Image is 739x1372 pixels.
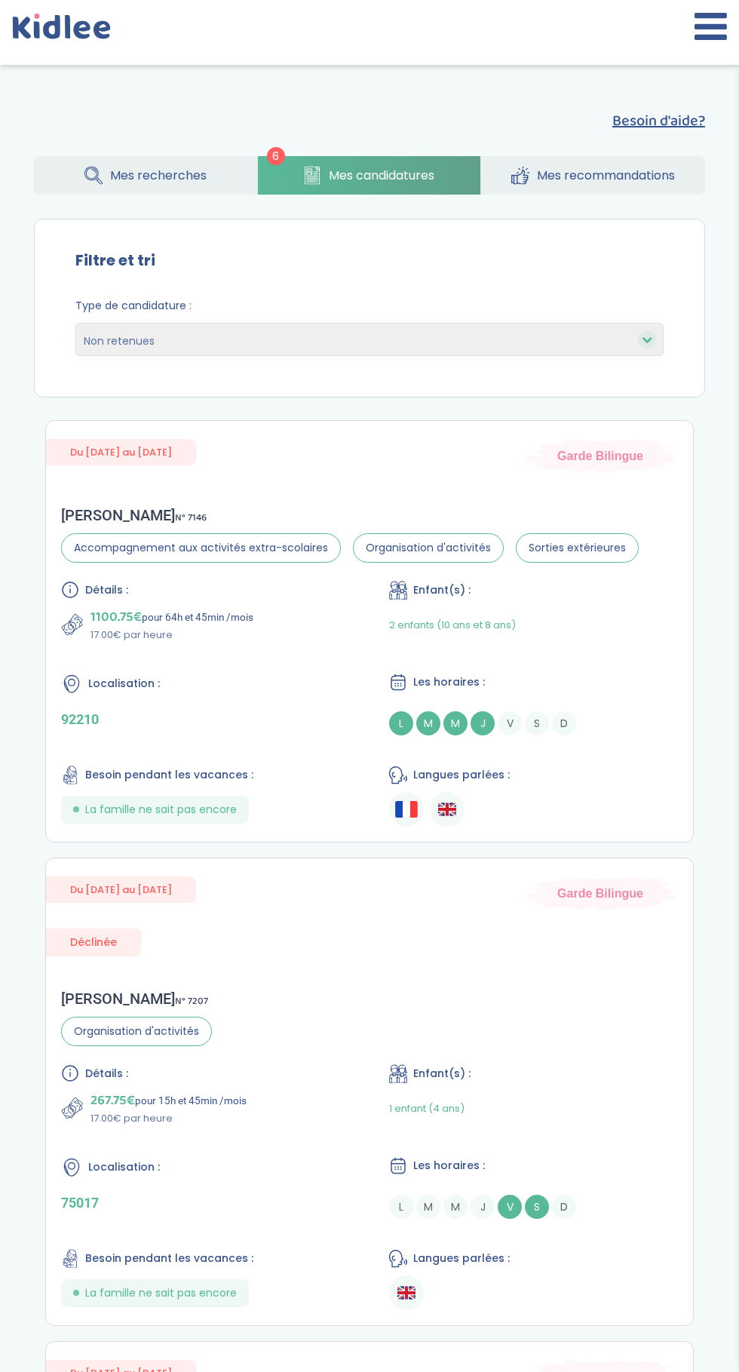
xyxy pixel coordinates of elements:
[389,1101,465,1116] span: 1 enfant (4 ans)
[329,166,434,185] span: Mes candidatures
[175,993,208,1009] span: N° 7207
[552,1195,576,1219] span: D
[389,618,516,632] span: 2 enfants (10 ans et 8 ans)
[61,533,341,563] span: Accompagnement aux activités extra-scolaires
[75,249,155,272] label: Filtre et tri
[75,298,664,314] span: Type de candidature :
[61,711,350,727] p: 92210
[471,711,495,735] span: J
[267,147,285,165] span: 6
[413,1158,485,1174] span: Les horaires :
[413,1251,510,1266] span: Langues parlées :
[525,1195,549,1219] span: S
[557,447,643,464] span: Garde Bilingue
[557,885,643,901] span: Garde Bilingue
[90,606,253,628] p: pour 64h et 45min /mois
[90,1090,135,1111] span: 267.75€
[61,990,212,1008] div: [PERSON_NAME]
[85,1066,128,1082] span: Détails :
[413,767,510,783] span: Langues parlées :
[516,533,639,563] span: Sorties extérieures
[443,711,468,735] span: M
[389,1195,413,1219] span: L
[90,628,253,643] p: 17.00€ par heure
[438,800,456,818] img: Anglais
[88,1159,160,1175] span: Localisation :
[537,166,675,185] span: Mes recommandations
[416,711,440,735] span: M
[258,156,481,195] a: Mes candidatures
[481,156,705,195] a: Mes recommandations
[175,510,207,526] span: N° 7146
[85,767,253,783] span: Besoin pendant les vacances :
[34,156,257,195] a: Mes recherches
[85,1251,253,1266] span: Besoin pendant les vacances :
[85,1285,237,1301] span: La famille ne sait pas encore
[90,606,142,628] span: 1100.75€
[612,109,705,132] button: Besoin d'aide?
[61,1195,350,1211] p: 75017
[61,1017,212,1046] span: Organisation d'activités
[389,711,413,735] span: L
[353,533,504,563] span: Organisation d'activités
[498,711,522,735] span: V
[397,1284,415,1302] img: Anglais
[90,1111,247,1126] p: 17.00€ par heure
[471,1195,495,1219] span: J
[498,1195,522,1219] span: V
[413,582,471,598] span: Enfant(s) :
[85,582,128,598] span: Détails :
[416,1195,440,1219] span: M
[90,1090,247,1111] p: pour 15h et 45min /mois
[525,711,549,735] span: S
[85,802,237,818] span: La famille ne sait pas encore
[46,439,196,465] span: Du [DATE] au [DATE]
[46,876,196,903] span: Du [DATE] au [DATE]
[552,711,576,735] span: D
[110,166,207,185] span: Mes recherches
[413,674,485,690] span: Les horaires :
[413,1066,471,1082] span: Enfant(s) :
[46,928,141,956] div: Déclinée
[88,676,160,692] span: Localisation :
[61,506,639,524] div: [PERSON_NAME]
[443,1195,468,1219] span: M
[395,801,418,817] img: Français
